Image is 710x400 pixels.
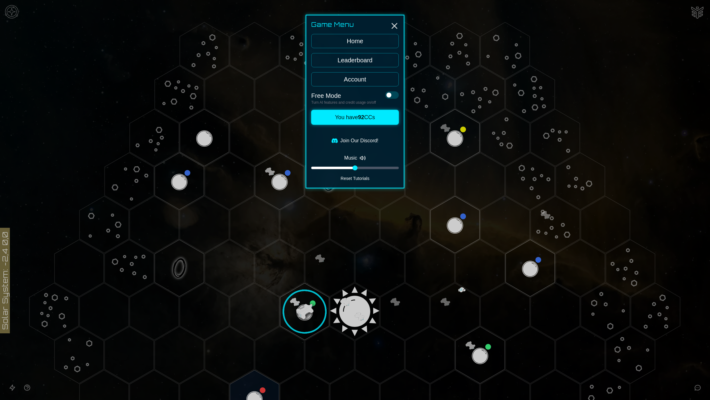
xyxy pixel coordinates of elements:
h2: Game Menu [311,20,399,29]
a: Home [311,34,399,48]
a: Account [311,72,399,86]
button: Disable music [311,152,399,164]
span: 92 [358,114,364,120]
a: Leaderboard [311,53,399,67]
button: Close [390,21,399,31]
p: Turn AI features and credit usage on/off [311,100,376,105]
p: Free Mode [311,91,376,100]
img: Discord [332,138,338,144]
button: You have92CCs [311,110,399,125]
a: Join Our Discord! [311,135,399,147]
button: Reset Tutorials [311,174,399,183]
